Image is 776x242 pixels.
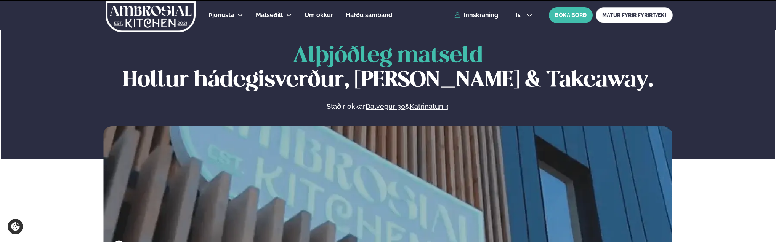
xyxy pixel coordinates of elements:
img: logo [105,1,196,32]
a: Innskráning [454,12,498,19]
a: Um okkur [305,11,333,20]
a: Hafðu samband [346,11,392,20]
span: Um okkur [305,11,333,19]
a: Matseðill [256,11,283,20]
button: is [510,12,538,18]
a: Dalvegur 30 [366,102,405,111]
span: is [516,12,523,18]
span: Þjónusta [208,11,234,19]
a: MATUR FYRIR FYRIRTÆKI [596,7,673,23]
span: Hafðu samband [346,11,392,19]
a: Cookie settings [8,219,23,234]
p: Staðir okkar & [244,102,532,111]
button: BÓKA BORÐ [549,7,593,23]
h1: Hollur hádegisverður, [PERSON_NAME] & Takeaway. [103,44,672,93]
a: Þjónusta [208,11,234,20]
a: Katrinatun 4 [410,102,449,111]
span: Matseðill [256,11,283,19]
span: Alþjóðleg matseld [293,46,483,67]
